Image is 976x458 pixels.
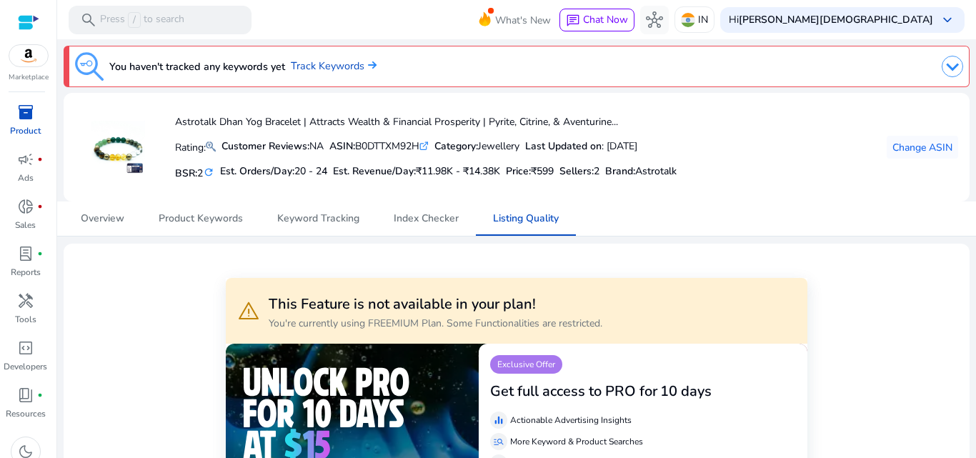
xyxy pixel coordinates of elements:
[364,61,377,69] img: arrow-right.svg
[660,383,712,400] h3: 10 days
[646,11,663,29] span: hub
[525,139,602,153] b: Last Updated on
[237,299,260,322] span: warning
[510,435,643,448] p: More Keyword & Product Searches
[333,166,500,178] h5: Est. Revenue/Day:
[9,45,48,66] img: amazon.svg
[17,292,34,309] span: handyman
[221,139,324,154] div: NA
[10,124,41,137] p: Product
[109,58,285,75] h3: You haven't tracked any keywords yet
[15,313,36,326] p: Tools
[525,139,637,154] div: : [DATE]
[559,9,634,31] button: chatChat Now
[635,164,677,178] span: Astrotalk
[203,166,214,179] mat-icon: refresh
[681,13,695,27] img: in.svg
[15,219,36,232] p: Sales
[277,214,359,224] span: Keyword Tracking
[100,12,184,28] p: Press to search
[37,392,43,398] span: fiber_manual_record
[594,164,599,178] span: 2
[175,138,216,155] p: Rating:
[18,171,34,184] p: Ads
[329,139,355,153] b: ASIN:
[17,387,34,404] span: book_4
[640,6,669,34] button: hub
[80,11,97,29] span: search
[729,15,933,25] p: Hi
[269,316,602,331] p: You're currently using FREEMIUM Plan. Some Functionalities are restricted.
[493,436,504,447] span: manage_search
[698,7,708,32] p: IN
[490,383,657,400] h3: Get full access to PRO for
[506,166,554,178] h5: Price:
[159,214,243,224] span: Product Keywords
[4,360,47,373] p: Developers
[416,164,500,178] span: ₹11.98K - ₹14.38K
[394,214,459,224] span: Index Checker
[490,355,562,374] p: Exclusive Offer
[75,52,104,81] img: keyword-tracking.svg
[175,116,677,129] h4: Astrotalk Dhan Yog Bracelet | Attracts Wealth & Financial Prosperity | Pyrite, Citrine, & Aventur...
[566,14,580,28] span: chat
[329,139,429,154] div: B0DTTXM92H
[6,407,46,420] p: Resources
[495,8,551,33] span: What's New
[939,11,956,29] span: keyboard_arrow_down
[17,198,34,215] span: donut_small
[493,214,559,224] span: Listing Quality
[892,140,952,155] span: Change ASIN
[37,156,43,162] span: fiber_manual_record
[197,166,203,180] span: 2
[294,164,327,178] span: 20 - 24
[128,12,141,28] span: /
[942,56,963,77] img: dropdown-arrow.svg
[91,121,145,174] img: 61jUWNS8UWL.jpg
[583,13,628,26] span: Chat Now
[434,139,519,154] div: Jewellery
[17,339,34,357] span: code_blocks
[269,296,602,313] h3: This Feature is not available in your plan!
[37,204,43,209] span: fiber_manual_record
[17,151,34,168] span: campaign
[175,164,214,180] h5: BSR:
[510,414,632,427] p: Actionable Advertising Insights
[9,72,49,83] p: Marketplace
[887,136,958,159] button: Change ASIN
[17,245,34,262] span: lab_profile
[605,166,677,178] h5: :
[434,139,478,153] b: Category:
[221,139,309,153] b: Customer Reviews:
[291,59,377,74] a: Track Keywords
[220,166,327,178] h5: Est. Orders/Day:
[11,266,41,279] p: Reports
[493,414,504,426] span: equalizer
[37,251,43,257] span: fiber_manual_record
[739,13,933,26] b: [PERSON_NAME][DEMOGRAPHIC_DATA]
[605,164,633,178] span: Brand
[17,104,34,121] span: inventory_2
[559,166,599,178] h5: Sellers:
[81,214,124,224] span: Overview
[531,164,554,178] span: ₹599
